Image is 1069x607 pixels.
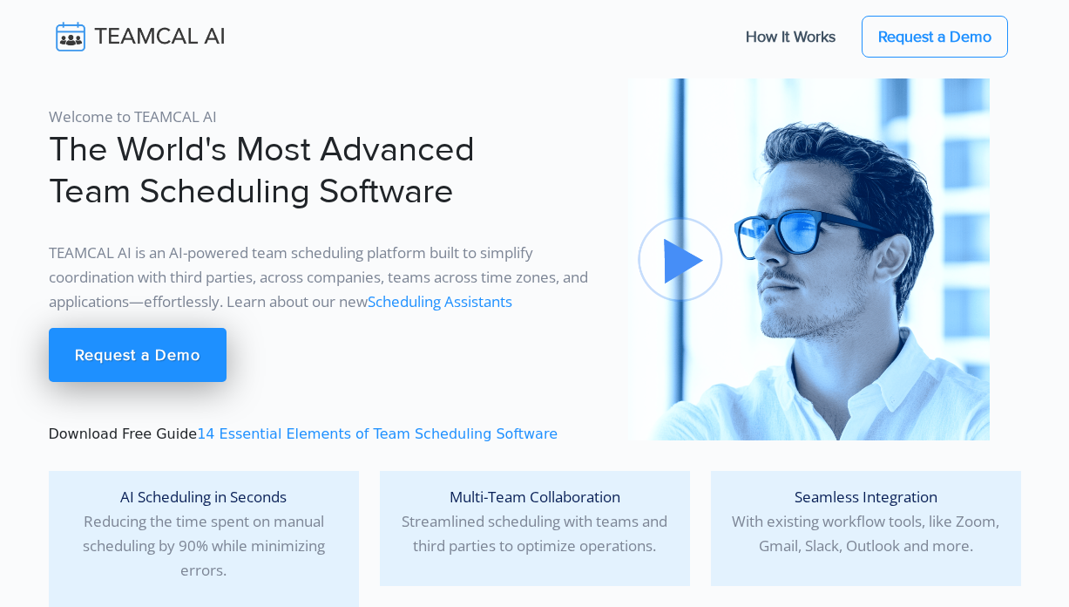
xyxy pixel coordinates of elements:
[49,328,227,382] a: Request a Demo
[368,291,512,311] a: Scheduling Assistants
[120,487,287,507] span: AI Scheduling in Seconds
[49,105,607,129] p: Welcome to TEAMCAL AI
[728,18,853,55] a: How It Works
[49,241,607,314] p: TEAMCAL AI is an AI-powered team scheduling platform built to simplify coordination with third pa...
[49,129,607,213] h1: The World's Most Advanced Team Scheduling Software
[394,485,676,558] p: Streamlined scheduling with teams and third parties to optimize operations.
[628,78,990,440] img: pic
[63,485,345,583] p: Reducing the time spent on manual scheduling by 90% while minimizing errors.
[795,487,937,507] span: Seamless Integration
[197,426,558,442] a: 14 Essential Elements of Team Scheduling Software
[450,487,620,507] span: Multi-Team Collaboration
[862,16,1008,58] a: Request a Demo
[725,485,1007,558] p: With existing workflow tools, like Zoom, Gmail, Slack, Outlook and more.
[38,78,618,445] div: Download Free Guide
